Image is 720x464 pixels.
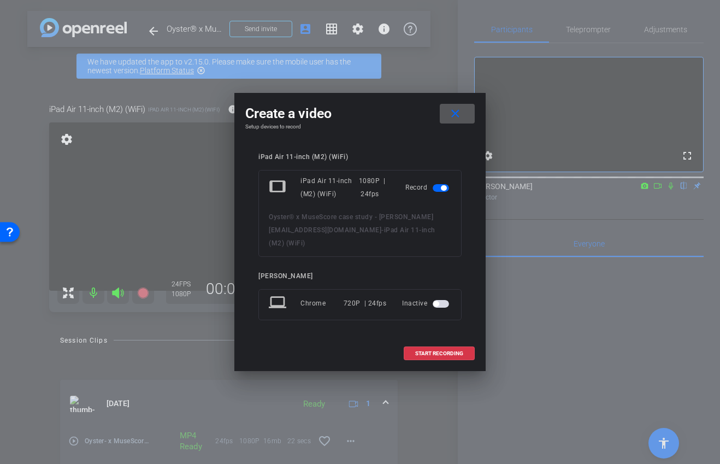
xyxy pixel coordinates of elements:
[381,226,384,234] span: -
[448,107,462,121] mat-icon: close
[269,213,433,234] span: Oyster® x MuseScore case study - [PERSON_NAME][EMAIL_ADDRESS][DOMAIN_NAME]
[269,293,288,313] mat-icon: laptop
[344,293,387,313] div: 720P | 24fps
[402,293,451,313] div: Inactive
[245,104,475,124] div: Create a video
[404,346,475,360] button: START RECORDING
[258,153,462,161] div: iPad Air 11-inch (M2) (WiFi)
[245,124,475,130] h4: Setup devices to record
[359,174,389,201] div: 1080P | 24fps
[258,272,462,280] div: [PERSON_NAME]
[405,174,451,201] div: Record
[269,178,288,197] mat-icon: tablet
[415,351,463,356] span: START RECORDING
[300,293,344,313] div: Chrome
[300,174,359,201] div: iPad Air 11-inch (M2) (WiFi)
